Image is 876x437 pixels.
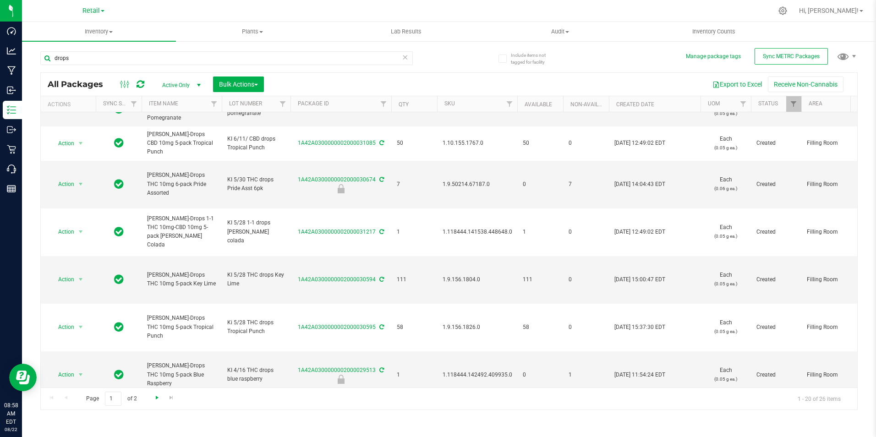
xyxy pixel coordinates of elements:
span: 0 [523,180,558,189]
span: Ki 5/28 THC drops Tropical Punch [227,318,285,336]
span: [PERSON_NAME]-Drops THC 10mg 5-pack Tropical Punch [147,314,216,340]
span: 1.9.156.1826.0 [443,323,512,332]
a: Filter [126,96,142,112]
a: UOM [708,100,720,107]
a: 1A42A0300000002000030594 [298,276,376,283]
p: (0.05 g ea.) [706,232,745,240]
span: Inventory [22,27,176,36]
span: Sync from Compliance System [378,106,384,112]
a: Filter [502,96,517,112]
span: Hi, [PERSON_NAME]! [799,7,859,14]
inline-svg: Inbound [7,86,16,95]
p: (0.05 g ea.) [706,375,745,383]
span: 58 [397,323,432,332]
span: Action [50,137,75,150]
span: Filling Room [807,228,865,236]
span: Created [756,275,796,284]
span: 0 [523,371,558,379]
p: 08:58 AM EDT [4,401,18,426]
span: Each [706,271,745,288]
span: Sync from Compliance System [378,140,384,146]
span: Bulk Actions [219,81,258,88]
span: Filling Room [807,180,865,189]
span: Each [706,175,745,193]
span: [DATE] 12:49:02 EDT [614,139,665,147]
span: Each [706,135,745,152]
a: SKU [444,100,455,107]
span: All Packages [48,79,112,89]
span: 7 [569,180,603,189]
input: Search Package ID, Item Name, SKU, Lot or Part Number... [40,51,413,65]
inline-svg: Outbound [7,125,16,134]
span: 1.9.156.1804.0 [443,275,512,284]
span: select [75,321,87,333]
a: Lab Results [329,22,483,41]
a: 1A42A0300000002000031085 [298,140,376,146]
span: 111 [523,275,558,284]
span: 1.118444.141538.448648.0 [443,228,512,236]
span: select [75,178,87,191]
span: Created [756,371,796,379]
a: Package ID [298,100,329,107]
span: 1.9.50214.67187.0 [443,180,512,189]
span: [DATE] 12:49:02 EDT [614,228,665,236]
span: In Sync [114,368,124,381]
span: KI 5/28 THC drops Key Lime [227,271,285,288]
a: Go to the next page [150,392,164,404]
span: Page of 2 [78,392,144,406]
span: Action [50,273,75,286]
span: Each [706,318,745,336]
span: Sync from Compliance System [378,367,384,373]
span: select [75,137,87,150]
a: Filter [376,96,391,112]
span: 0 [569,139,603,147]
span: [PERSON_NAME]-Drops THC 10mg 6-pack Pride Assorted [147,171,216,197]
span: select [75,273,87,286]
span: Plants [176,27,329,36]
inline-svg: Retail [7,145,16,154]
inline-svg: Inventory [7,105,16,115]
span: Clear [402,51,409,63]
span: Created [756,180,796,189]
span: In Sync [114,137,124,149]
span: 1 [569,371,603,379]
span: KI 6/11/ CBD drops Tropical Punch [227,135,285,152]
span: KI 5/30 THC drops Pride Asst 6pk [227,175,285,193]
p: (0.05 g ea.) [706,143,745,152]
span: select [75,368,87,381]
span: [PERSON_NAME]-Drops 1-1 THC 10mg-CBD 10mg 5-pack [PERSON_NAME] Colada [147,214,216,250]
span: Include items not tagged for facility [511,52,557,66]
span: 0 [569,228,603,236]
a: Created Date [616,101,654,108]
button: Receive Non-Cannabis [768,76,843,92]
span: 7 [397,180,432,189]
span: [PERSON_NAME]-Drops THC 10mg 5-pack Key Lime [147,271,216,288]
span: Audit [484,27,637,36]
inline-svg: Dashboard [7,27,16,36]
inline-svg: Call Center [7,164,16,174]
span: 1 [397,371,432,379]
a: 1A42A0300000002000031086 [298,106,376,112]
a: Plants [176,22,330,41]
span: 1.10.155.1767.0 [443,139,512,147]
span: [PERSON_NAME]-Drops CBD 10mg 5-pack Tropical Punch [147,130,216,157]
span: 1 [397,228,432,236]
a: Lot Number [229,100,262,107]
span: KI 5/28 1-1 drops [PERSON_NAME] colada [227,218,285,245]
a: Filter [786,96,801,112]
button: Manage package tags [686,53,741,60]
button: Export to Excel [706,76,768,92]
span: Created [756,228,796,236]
button: Sync METRC Packages [755,48,828,65]
span: In Sync [114,321,124,333]
span: [DATE] 15:00:47 EDT [614,275,665,284]
a: Inventory Counts [637,22,791,41]
span: 1.118444.142492.409935.0 [443,371,512,379]
a: Area [809,100,822,107]
span: Sync from Compliance System [378,324,384,330]
span: Lab Results [378,27,434,36]
a: Available [525,101,552,108]
a: Status [758,100,778,107]
a: Audit [483,22,637,41]
p: (0.05 g ea.) [706,327,745,336]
